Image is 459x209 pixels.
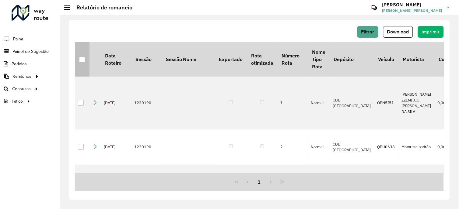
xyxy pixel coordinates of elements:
span: Tático [12,98,23,104]
td: 0,00 [435,77,456,129]
th: Sessão [131,42,162,77]
td: CDD [GEOGRAPHIC_DATA] [330,165,374,206]
td: 1230190 [131,77,162,129]
td: Normal [308,165,330,206]
span: Pedidos [12,61,27,67]
td: CDD [GEOGRAPHIC_DATA] [330,77,374,129]
th: Custo [435,42,456,77]
button: Filtrar [357,26,378,38]
th: Rota otimizada [247,42,277,77]
td: Motorista padrão [399,129,435,165]
span: Relatórios [12,73,31,80]
td: Motorista padrão [399,165,435,206]
span: [PERSON_NAME] [PERSON_NAME] [382,8,442,13]
td: Normal [308,129,330,165]
td: CDD [GEOGRAPHIC_DATA] [330,129,374,165]
th: Depósito [330,42,374,77]
th: Exportado [215,42,247,77]
th: Data Roteiro [101,42,131,77]
td: 1230190 [131,129,162,165]
td: 1 [278,77,308,129]
button: Download [383,26,413,38]
h3: [PERSON_NAME] [382,2,442,8]
td: 0,00 [435,165,456,206]
td: OBN5I51 [374,77,398,129]
td: Normal [308,77,330,129]
td: 1230190 [131,165,162,206]
span: Painel de Sugestão [12,48,49,55]
th: Número Rota [278,42,308,77]
td: 2 [278,129,308,165]
span: Download [387,29,409,34]
span: Consultas [12,86,31,92]
th: Sessão Nome [162,42,215,77]
td: QBK7580 [374,165,398,206]
span: Painel [13,36,24,42]
span: Imprimir [422,29,440,34]
th: Motorista [399,42,435,77]
h2: Relatório de romaneio [70,4,132,11]
td: [DATE] [101,165,131,206]
td: [DATE] [101,77,131,129]
span: Filtrar [361,29,374,34]
td: 0,00 [435,129,456,165]
th: Veículo [374,42,398,77]
td: [PERSON_NAME] ZZEMIDIO [PERSON_NAME] DA SILV [399,77,435,129]
td: QBU0638 [374,129,398,165]
button: Imprimir [418,26,444,38]
td: 3 [278,165,308,206]
th: Nome Tipo Rota [308,42,330,77]
a: Contato Rápido [368,1,381,14]
td: [DATE] [101,129,131,165]
button: 1 [254,176,265,188]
